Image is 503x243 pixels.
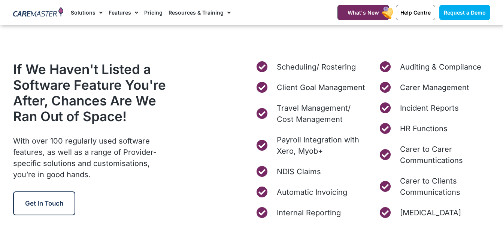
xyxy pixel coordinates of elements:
span: Carer to Clients Communications [398,175,490,198]
a: Carer Management [379,82,490,93]
span: Scheduling/ Rostering [275,61,356,73]
span: Auditing & Compilance [398,61,481,73]
a: Get in Touch [13,191,75,215]
h2: If We Haven't Listed a Software Feature You're After, Chances Are We Ran Out of Space! [13,61,173,124]
a: Client Goal Management [255,82,367,93]
span: Incident Reports [398,102,459,114]
span: Internal Reporting [275,207,341,218]
span: Request a Demo [444,9,486,16]
a: [MEDICAL_DATA] [379,207,490,218]
a: Carer to Carer Communtications [379,144,490,166]
span: Automatic Invoicing [275,187,347,198]
a: Travel Management/ Cost Management [255,102,367,125]
span: NDIS Claims [275,166,321,177]
a: Automatic Invoicing [255,187,367,198]
span: What's New [348,9,379,16]
span: Payroll Integration with Xero, Myob+ [275,134,367,157]
a: Incident Reports [379,102,490,114]
span: Carer to Carer Communtications [398,144,490,166]
a: Payroll Integration with Xero, Myob+ [255,134,367,157]
a: HR Functions [379,123,490,134]
a: Carer to Clients Communications [379,175,490,198]
a: NDIS Claims [255,166,367,177]
span: Client Goal Management [275,82,365,93]
span: With over 100 regularly used software features, as well as a range of Provider-specific solutions... [13,136,157,179]
a: Request a Demo [439,5,490,20]
span: [MEDICAL_DATA] [398,207,461,218]
a: Auditing & Compilance [379,61,490,73]
a: What's New [337,5,389,20]
span: Travel Management/ Cost Management [275,102,367,125]
a: Help Centre [396,5,435,20]
span: Carer Management [398,82,469,93]
span: Help Centre [400,9,431,16]
a: Internal Reporting [255,207,367,218]
span: Get in Touch [25,200,63,207]
span: HR Functions [398,123,448,134]
a: Scheduling/ Rostering [255,61,367,73]
img: CareMaster Logo [13,7,64,18]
